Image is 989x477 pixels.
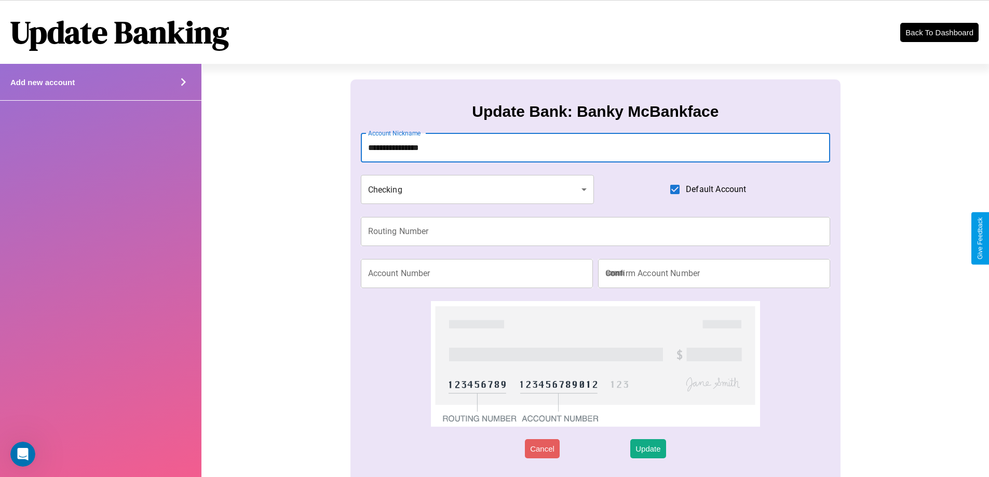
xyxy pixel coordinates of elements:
h3: Update Bank: Banky McBankface [472,103,719,120]
button: Back To Dashboard [900,23,979,42]
h4: Add new account [10,78,75,87]
div: Checking [361,175,594,204]
h1: Update Banking [10,11,229,53]
span: Default Account [686,183,746,196]
div: Give Feedback [977,217,984,260]
button: Cancel [525,439,560,458]
img: check [431,301,760,427]
iframe: Intercom live chat [10,442,35,467]
label: Account Nickname [368,129,421,138]
button: Update [630,439,666,458]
